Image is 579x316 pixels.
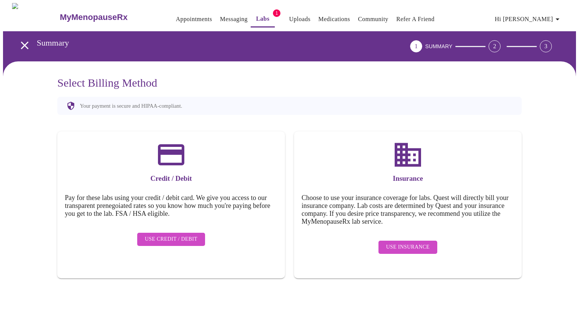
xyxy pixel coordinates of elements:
button: Refer a Friend [393,12,438,27]
a: Refer a Friend [396,14,435,24]
p: Your payment is secure and HIPAA-compliant. [80,103,182,109]
a: Messaging [220,14,248,24]
a: Community [358,14,389,24]
button: Uploads [286,12,314,27]
button: Community [355,12,392,27]
button: Labs [251,11,275,27]
h3: Summary [37,38,368,48]
span: Use Insurance [386,243,429,252]
img: MyMenopauseRx Logo [12,3,59,31]
h5: Pay for these labs using your credit / debit card. We give you access to our transparent prenegoi... [65,194,277,218]
button: Appointments [173,12,215,27]
span: Use Credit / Debit [145,235,198,244]
div: 3 [540,40,552,52]
a: MyMenopauseRx [59,4,158,31]
a: Labs [256,14,270,24]
button: Messaging [217,12,251,27]
span: Hi [PERSON_NAME] [495,14,562,24]
h3: Insurance [302,174,514,183]
h3: Select Billing Method [57,76,522,89]
div: 2 [489,40,501,52]
h5: Choose to use your insurance coverage for labs. Quest will directly bill your insurance company. ... [302,194,514,226]
button: open drawer [14,34,36,56]
button: Medications [316,12,353,27]
button: Hi [PERSON_NAME] [492,12,565,27]
a: Uploads [289,14,311,24]
h3: Credit / Debit [65,174,277,183]
button: Use Insurance [378,241,437,254]
span: 1 [273,9,280,17]
a: Appointments [176,14,212,24]
a: Medications [319,14,350,24]
button: Use Credit / Debit [137,233,205,246]
span: SUMMARY [425,43,452,49]
h3: MyMenopauseRx [60,12,128,22]
div: 1 [410,40,422,52]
